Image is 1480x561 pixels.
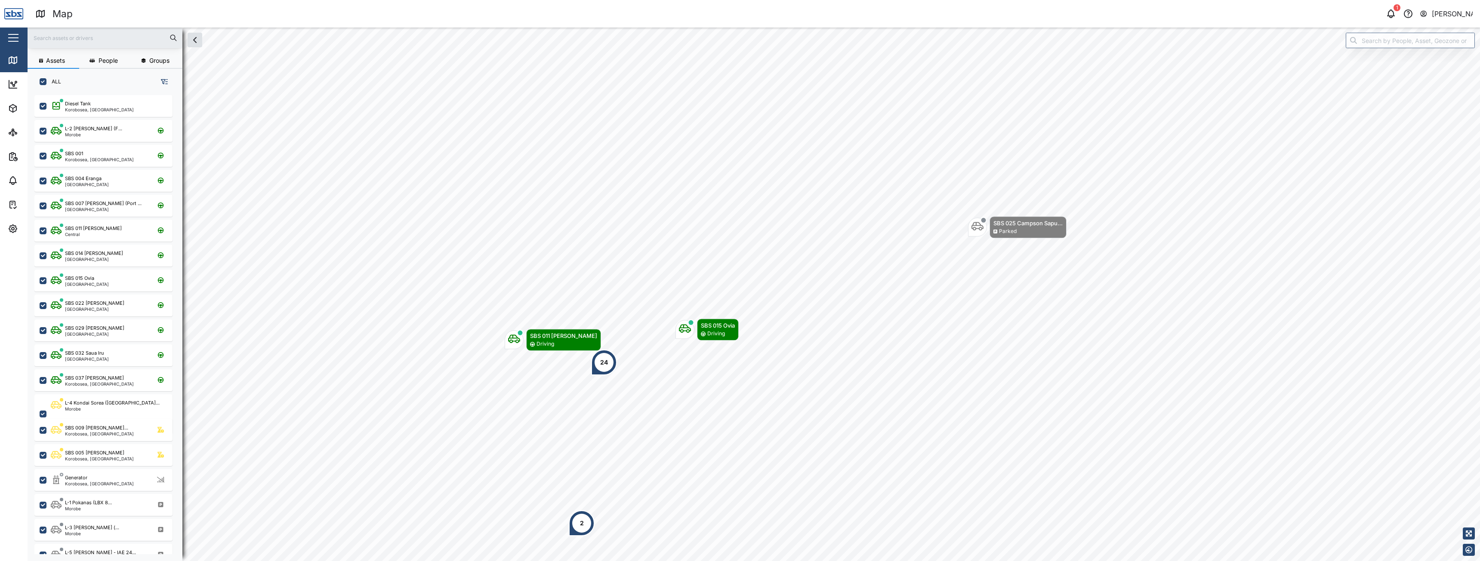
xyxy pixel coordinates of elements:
div: Tasks [22,200,46,209]
div: Driving [707,330,725,338]
div: SBS 009 [PERSON_NAME]... [65,424,128,432]
div: grid [34,92,182,554]
div: [GEOGRAPHIC_DATA] [65,257,123,261]
div: SBS 029 [PERSON_NAME] [65,325,124,332]
div: Alarms [22,176,49,185]
div: SBS 014 [PERSON_NAME] [65,250,123,257]
div: SBS 015 Ovia [65,275,94,282]
div: SBS 004 Eranga [65,175,102,182]
div: 2 [580,518,584,528]
span: Groups [149,58,170,64]
label: ALL [46,78,61,85]
div: Korobosea, [GEOGRAPHIC_DATA] [65,157,134,162]
div: L-3 [PERSON_NAME] (... [65,524,119,531]
div: [GEOGRAPHIC_DATA] [65,182,109,187]
input: Search assets or drivers [33,31,177,44]
input: Search by People, Asset, Geozone or Place [1346,33,1475,48]
span: Assets [46,58,65,64]
div: Korobosea, [GEOGRAPHIC_DATA] [65,457,134,461]
div: Morobe [65,132,122,137]
div: Central [65,232,122,236]
div: [GEOGRAPHIC_DATA] [65,207,142,212]
div: Generator [65,474,87,481]
div: 1 [1394,4,1400,11]
div: Map marker [505,329,601,351]
span: People [99,58,118,64]
div: Map [22,55,42,65]
div: SBS 007 [PERSON_NAME] (Port ... [65,200,142,207]
div: Map [52,6,73,21]
div: L-5 [PERSON_NAME] - IAE 24... [65,549,136,556]
div: Map marker [968,216,1067,238]
div: Diesel Tank [65,100,91,107]
div: SBS 032 Saua Iru [65,349,104,357]
div: [GEOGRAPHIC_DATA] [65,357,109,361]
div: [GEOGRAPHIC_DATA] [65,307,124,311]
div: 24 [600,358,608,367]
div: SBS 025 Campson Sapu... [993,219,1063,227]
img: Main Logo [4,4,23,23]
div: SBS 015 Ovia [701,321,735,330]
div: SBS 011 [PERSON_NAME] [530,331,597,340]
div: Morobe [65,506,112,511]
div: [GEOGRAPHIC_DATA] [65,332,124,336]
button: [PERSON_NAME] [1419,8,1473,20]
div: Map marker [569,510,595,536]
canvas: Map [28,28,1480,561]
div: Morobe [65,407,160,411]
div: Map marker [591,349,617,375]
div: SBS 022 [PERSON_NAME] [65,300,124,307]
div: Map marker [675,319,739,340]
div: SBS 005 [PERSON_NAME] [65,449,124,457]
div: Korobosea, [GEOGRAPHIC_DATA] [65,481,134,486]
div: Driving [536,340,554,348]
div: Korobosea, [GEOGRAPHIC_DATA] [65,107,134,112]
div: SBS 037 [PERSON_NAME] [65,374,124,382]
div: Sites [22,128,43,137]
div: Korobosea, [GEOGRAPHIC_DATA] [65,382,134,386]
div: Dashboard [22,80,61,89]
div: Morobe [65,531,119,536]
div: Parked [999,227,1017,236]
div: Korobosea, [GEOGRAPHIC_DATA] [65,432,134,436]
div: Assets [22,104,49,113]
div: Reports [22,152,52,161]
div: Settings [22,224,53,233]
div: L-1 Pokanas (LBX 8... [65,499,112,506]
div: L-2 [PERSON_NAME] (F... [65,125,122,132]
div: [GEOGRAPHIC_DATA] [65,282,109,286]
div: [PERSON_NAME] [1432,9,1473,19]
div: L-4 Kondai Sorea ([GEOGRAPHIC_DATA]... [65,399,160,407]
div: SBS 001 [65,150,83,157]
div: SBS 011 [PERSON_NAME] [65,225,122,232]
